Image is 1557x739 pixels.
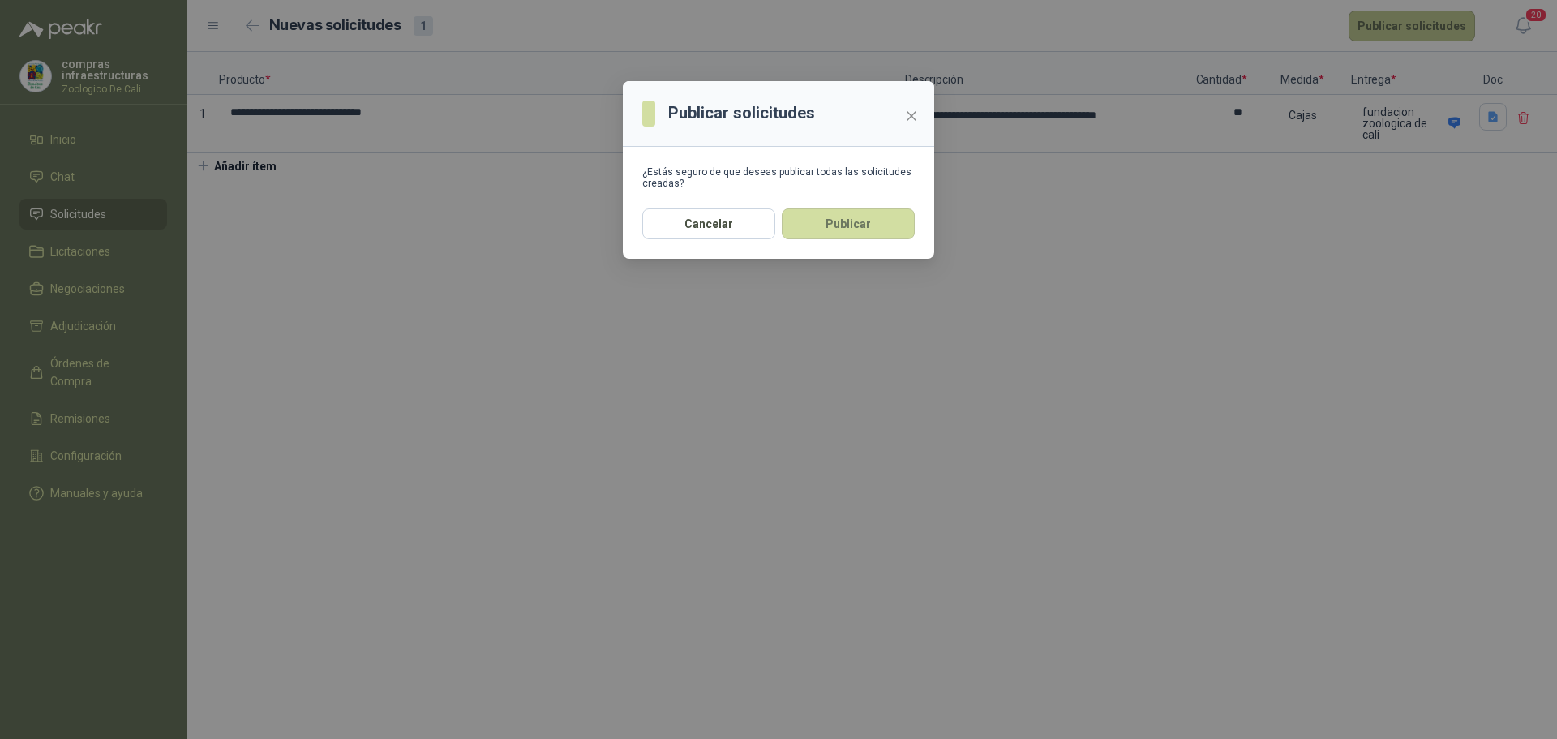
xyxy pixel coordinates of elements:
[668,101,815,126] h3: Publicar solicitudes
[642,208,775,239] button: Cancelar
[905,110,918,122] span: close
[782,208,915,239] button: Publicar
[642,166,915,189] div: ¿Estás seguro de que deseas publicar todas las solicitudes creadas?
[899,103,924,129] button: Close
